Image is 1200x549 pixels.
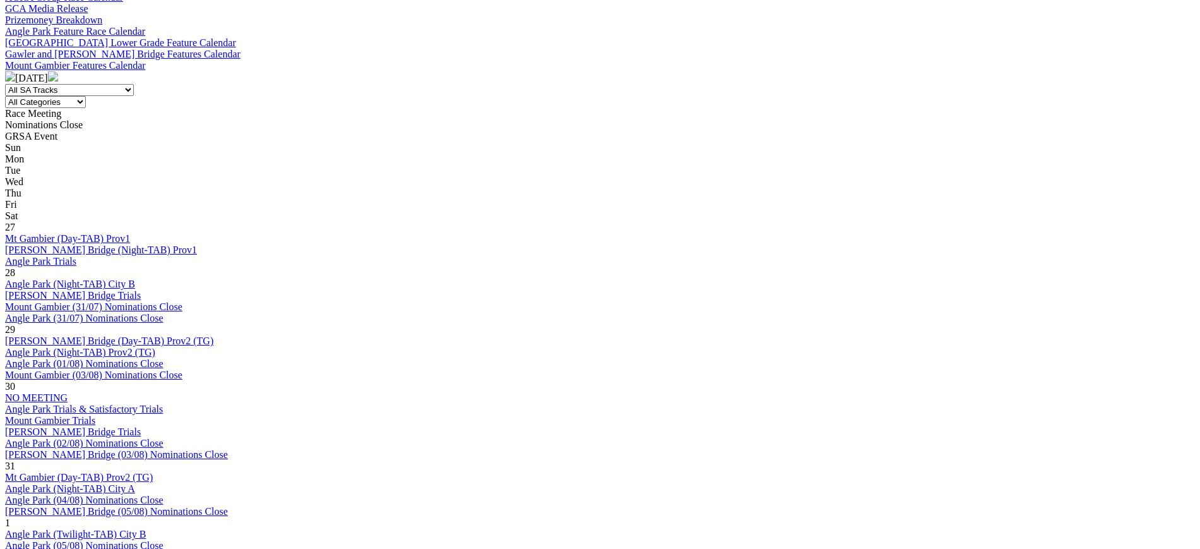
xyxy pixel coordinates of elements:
a: Prizemoney Breakdown [5,15,102,25]
a: Angle Park (Night-TAB) City A [5,483,135,494]
a: [PERSON_NAME] Bridge (05/08) Nominations Close [5,506,228,517]
div: Tue [5,165,1195,176]
a: Angle Park (01/08) Nominations Close [5,358,163,369]
a: [PERSON_NAME] Bridge Trials [5,290,141,301]
a: [PERSON_NAME] Bridge (03/08) Nominations Close [5,449,228,460]
a: Angle Park (31/07) Nominations Close [5,313,163,323]
a: Angle Park Feature Race Calendar [5,26,145,37]
a: Mt Gambier (Day-TAB) Prov2 (TG) [5,472,153,483]
a: [PERSON_NAME] Bridge Trials [5,426,141,437]
span: 27 [5,222,15,232]
div: GRSA Event [5,131,1195,142]
a: Mount Gambier Features Calendar [5,60,146,71]
a: Angle Park Trials [5,256,76,267]
a: Angle Park Trials & Satisfactory Trials [5,404,163,414]
div: Race Meeting [5,108,1195,119]
a: Mt Gambier (Day-TAB) Prov1 [5,233,130,244]
a: Angle Park (02/08) Nominations Close [5,438,163,449]
a: Mount Gambier (31/07) Nominations Close [5,301,182,312]
a: Gawler and [PERSON_NAME] Bridge Features Calendar [5,49,241,59]
span: 1 [5,517,10,528]
a: [PERSON_NAME] Bridge (Night-TAB) Prov1 [5,244,197,255]
a: [GEOGRAPHIC_DATA] Lower Grade Feature Calendar [5,37,236,48]
div: Wed [5,176,1195,188]
img: chevron-right-pager-white.svg [48,71,58,81]
span: 31 [5,461,15,471]
a: Angle Park (04/08) Nominations Close [5,495,163,505]
span: 28 [5,267,15,278]
a: [PERSON_NAME] Bridge (Day-TAB) Prov2 (TG) [5,335,213,346]
a: Angle Park (Night-TAB) Prov2 (TG) [5,347,155,358]
a: NO MEETING [5,392,68,403]
div: Thu [5,188,1195,199]
a: Angle Park (Night-TAB) City B [5,279,135,289]
span: 30 [5,381,15,392]
div: Mon [5,154,1195,165]
img: chevron-left-pager-white.svg [5,71,15,81]
a: Mount Gambier Trials [5,415,95,426]
div: Nominations Close [5,119,1195,131]
div: Fri [5,199,1195,210]
div: [DATE] [5,71,1195,84]
div: Sun [5,142,1195,154]
div: Sat [5,210,1195,222]
span: 29 [5,324,15,335]
a: Angle Park (Twilight-TAB) City B [5,529,146,540]
a: Mount Gambier (03/08) Nominations Close [5,370,182,380]
a: GCA Media Release [5,3,88,14]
